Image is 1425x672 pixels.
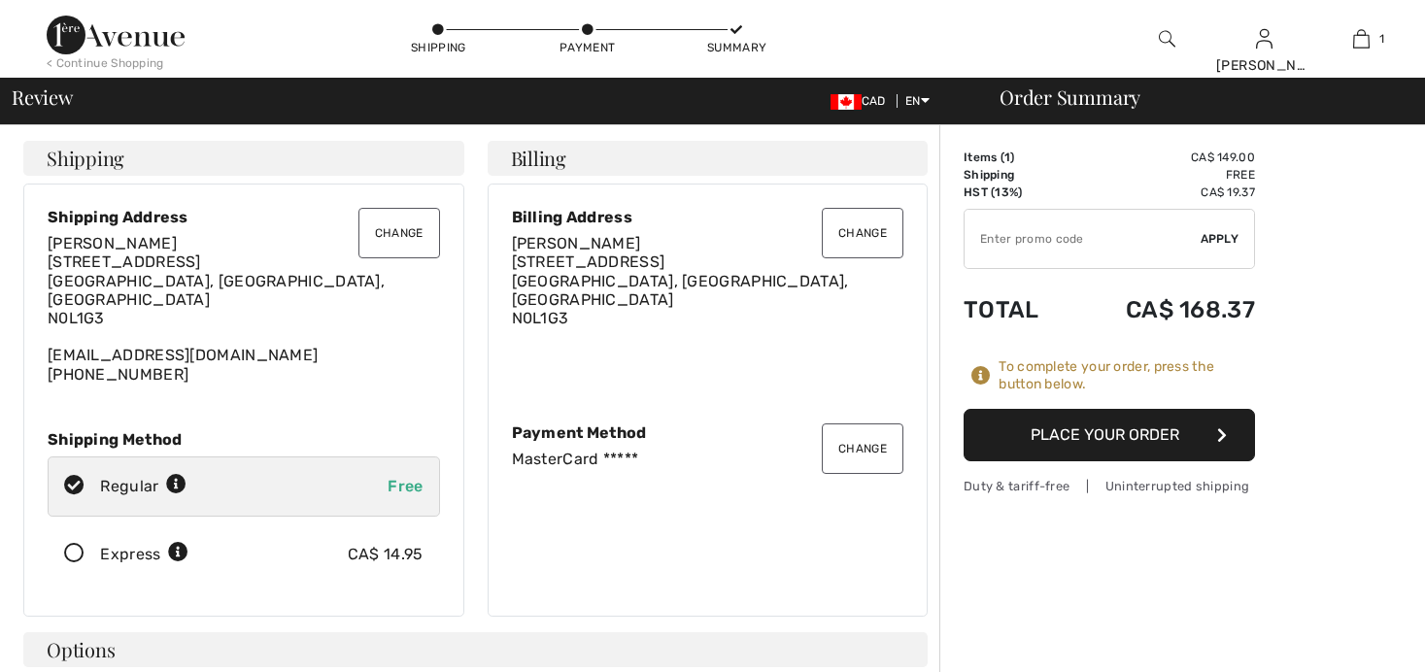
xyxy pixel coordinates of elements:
[512,423,904,442] div: Payment Method
[512,252,849,327] span: [STREET_ADDRESS] [GEOGRAPHIC_DATA], [GEOGRAPHIC_DATA], [GEOGRAPHIC_DATA] N0L1G3
[976,87,1413,107] div: Order Summary
[100,543,188,566] div: Express
[23,632,928,667] h4: Options
[348,543,424,566] div: CA$ 14.95
[1070,149,1255,166] td: CA$ 149.00
[999,358,1255,393] div: To complete your order, press the button below.
[48,252,385,327] span: [STREET_ADDRESS] [GEOGRAPHIC_DATA], [GEOGRAPHIC_DATA], [GEOGRAPHIC_DATA] N0L1G3
[388,477,423,495] span: Free
[1201,230,1239,248] span: Apply
[964,409,1255,461] button: Place Your Order
[48,234,177,252] span: [PERSON_NAME]
[822,208,903,258] button: Change
[965,210,1201,268] input: Promo code
[1070,184,1255,201] td: CA$ 19.37
[559,39,617,56] div: Payment
[100,475,187,498] div: Regular
[358,208,440,258] button: Change
[964,277,1070,343] td: Total
[707,39,765,56] div: Summary
[831,94,894,108] span: CAD
[511,149,566,168] span: Billing
[409,39,467,56] div: Shipping
[1256,29,1272,48] a: Sign In
[47,149,124,168] span: Shipping
[48,234,440,384] div: [EMAIL_ADDRESS][DOMAIN_NAME] [PHONE_NUMBER]
[1070,166,1255,184] td: Free
[964,166,1070,184] td: Shipping
[12,87,73,107] span: Review
[1216,55,1311,76] div: [PERSON_NAME]
[1353,27,1370,50] img: My Bag
[1313,27,1408,50] a: 1
[964,149,1070,166] td: Items ( )
[48,208,440,226] div: Shipping Address
[48,430,440,449] div: Shipping Method
[47,16,185,54] img: 1ère Avenue
[831,94,862,110] img: Canadian Dollar
[905,94,930,108] span: EN
[964,184,1070,201] td: HST (13%)
[512,208,904,226] div: Billing Address
[47,54,164,72] div: < Continue Shopping
[1256,27,1272,50] img: My Info
[1379,30,1384,48] span: 1
[964,477,1255,495] div: Duty & tariff-free | Uninterrupted shipping
[822,423,903,474] button: Change
[1159,27,1175,50] img: search the website
[512,234,641,252] span: [PERSON_NAME]
[1070,277,1255,343] td: CA$ 168.37
[1004,151,1010,164] span: 1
